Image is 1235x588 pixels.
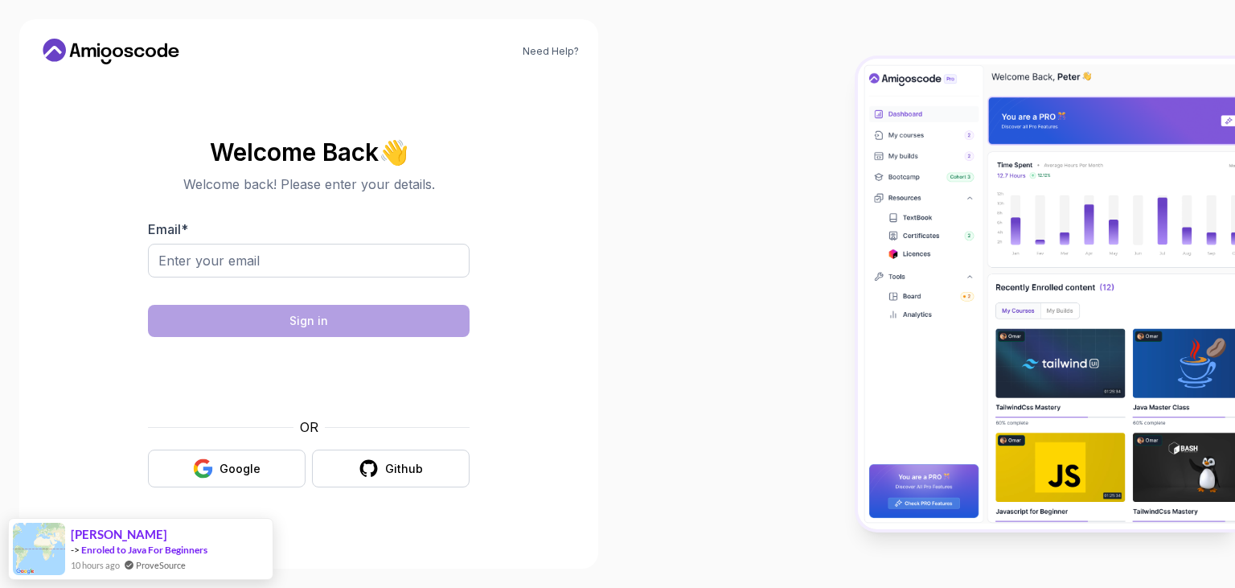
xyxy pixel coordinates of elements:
[148,305,470,337] button: Sign in
[300,417,318,437] p: OR
[148,244,470,278] input: Enter your email
[71,558,120,572] span: 10 hours ago
[148,221,188,237] label: Email *
[523,45,579,58] a: Need Help?
[289,313,328,329] div: Sign in
[13,523,65,575] img: provesource social proof notification image
[312,450,470,487] button: Github
[858,59,1235,529] img: Amigoscode Dashboard
[136,558,186,572] a: ProveSource
[385,461,423,477] div: Github
[148,175,470,194] p: Welcome back! Please enter your details.
[71,544,80,556] span: ->
[148,139,470,165] h2: Welcome Back
[187,347,430,408] iframe: Widget containing checkbox for hCaptcha security challenge
[81,544,207,556] a: Enroled to Java For Beginners
[1167,524,1219,572] iframe: chat widget
[148,450,306,487] button: Google
[71,528,167,541] span: [PERSON_NAME]
[378,139,408,165] span: 👋
[929,252,1219,516] iframe: chat widget
[220,461,261,477] div: Google
[39,39,183,64] a: Home link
